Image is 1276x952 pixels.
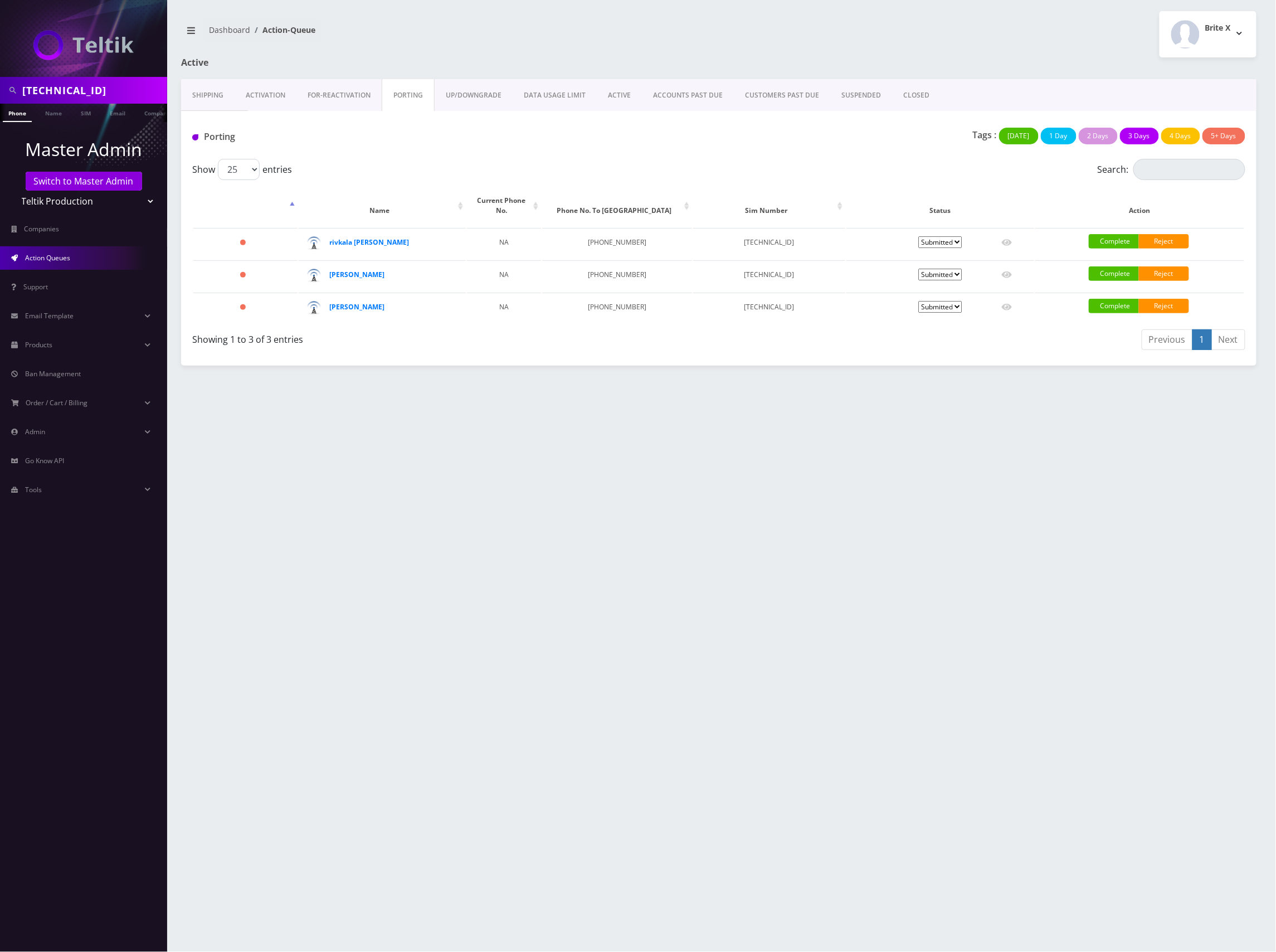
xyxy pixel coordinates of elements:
[693,260,845,292] td: [TECHNICAL_ID]
[192,328,710,346] div: Showing 1 to 3 of 3 entries
[3,104,32,122] a: Phone
[1211,329,1245,350] a: Next
[1205,23,1231,33] h2: Brite X
[382,79,435,111] a: PORTING
[26,172,142,191] a: Switch to Master Admin
[846,184,1034,227] th: Status
[1142,329,1193,350] a: Previous
[1098,159,1245,180] label: Search:
[642,79,734,111] a: ACCOUNTS PAST DUE
[25,253,70,263] span: Action Queues
[209,25,250,35] a: Dashboard
[1035,184,1244,227] th: Action
[192,159,292,180] label: Show entries
[329,237,409,247] a: rivkala [PERSON_NAME]
[1161,128,1200,144] button: 4 Days
[597,79,642,111] a: ACTIVE
[296,79,382,111] a: FOR-REActivation
[25,485,42,494] span: Tools
[1192,329,1212,350] a: 1
[181,79,235,111] a: Shipping
[193,184,298,227] th: : activate to sort column descending
[467,293,541,324] td: NA
[1133,159,1245,180] input: Search:
[192,134,198,140] img: Porting
[25,427,45,436] span: Admin
[25,224,60,234] span: Companies
[25,369,81,378] span: Ban Management
[542,260,691,292] td: [PHONE_NUMBER]
[892,79,941,111] a: CLOSED
[139,104,176,121] a: Company
[1120,128,1159,144] button: 3 Days
[33,30,134,60] img: Teltik Production
[1089,266,1139,281] a: Complete
[26,398,88,407] span: Order / Cart / Billing
[25,311,74,320] span: Email Template
[192,132,532,142] h1: Porting
[1139,299,1189,313] a: Reject
[1089,234,1139,249] a: Complete
[542,184,691,227] th: Phone No. To Port: activate to sort column ascending
[1089,299,1139,313] a: Complete
[467,184,541,227] th: Current Phone No.: activate to sort column ascending
[999,128,1039,144] button: [DATE]
[235,79,296,111] a: Activation
[22,80,164,101] input: Search in Company
[329,302,384,312] a: [PERSON_NAME]
[973,128,997,142] p: Tags :
[329,270,384,279] a: [PERSON_NAME]
[542,228,691,259] td: [PHONE_NUMBER]
[1041,128,1077,144] button: 1 Day
[467,260,541,292] td: NA
[1079,128,1118,144] button: 2 Days
[25,456,64,465] span: Go Know API
[181,57,528,68] h1: Active
[1160,11,1256,57] button: Brite X
[693,184,845,227] th: Sim Number: activate to sort column ascending
[1139,234,1189,249] a: Reject
[1139,266,1189,281] a: Reject
[435,79,513,111] a: UP/DOWNGRADE
[299,184,466,227] th: Name: activate to sort column ascending
[75,104,96,121] a: SIM
[830,79,892,111] a: SUSPENDED
[25,340,52,349] span: Products
[23,282,48,292] span: Support
[250,24,315,36] li: Action-Queue
[1202,128,1245,144] button: 5+ Days
[542,293,691,324] td: [PHONE_NUMBER]
[218,159,260,180] select: Showentries
[467,228,541,259] td: NA
[513,79,597,111] a: DATA USAGE LIMIT
[734,79,830,111] a: CUSTOMERS PAST DUE
[104,104,131,121] a: Email
[693,293,845,324] td: [TECHNICAL_ID]
[693,228,845,259] td: [TECHNICAL_ID]
[181,18,710,50] nav: breadcrumb
[40,104,67,121] a: Name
